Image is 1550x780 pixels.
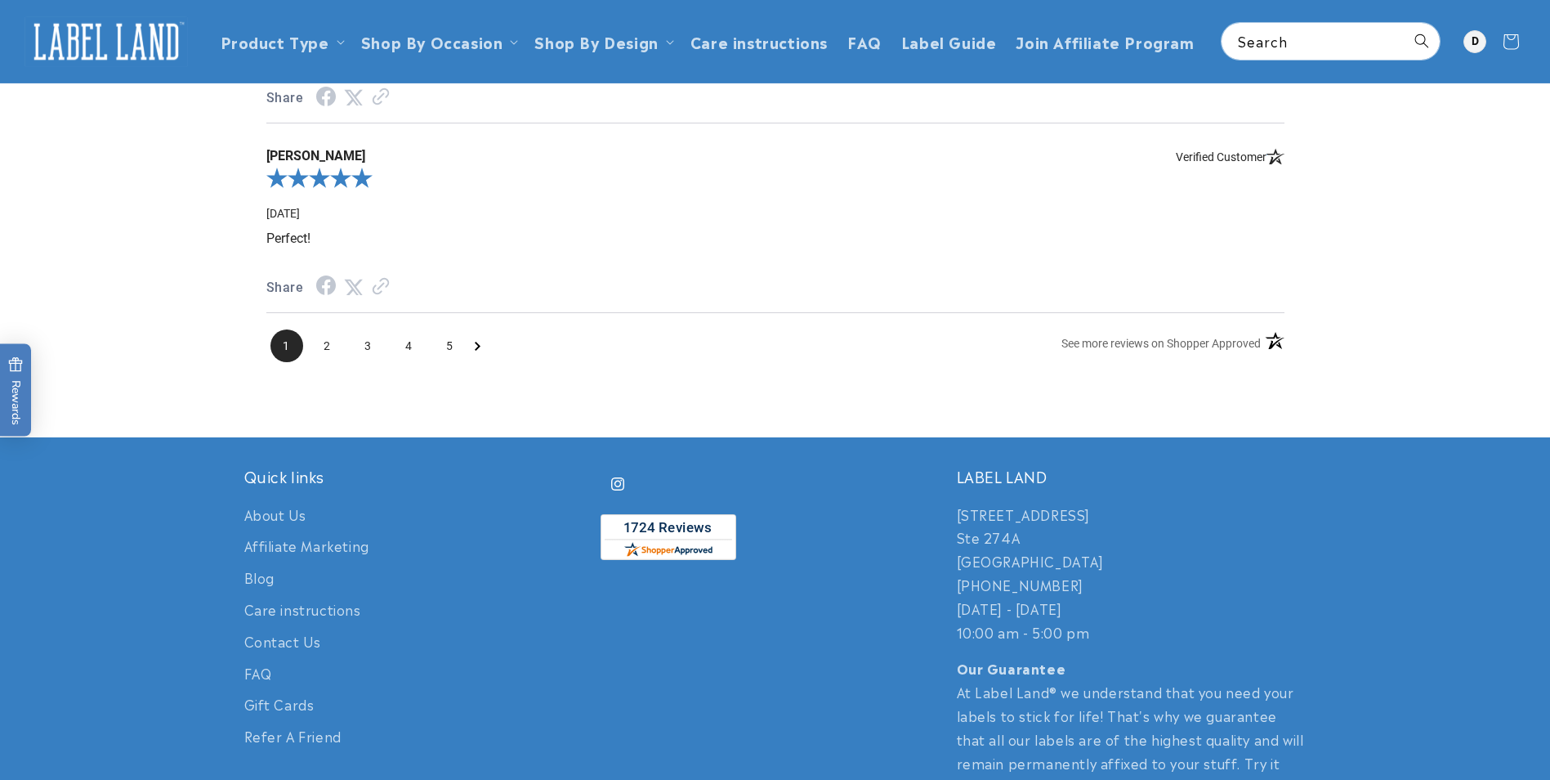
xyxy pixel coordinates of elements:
[838,22,891,61] a: FAQ
[352,329,385,362] span: 3
[1061,337,1261,350] span: See more reviews on Shopper Approved
[19,10,194,73] a: Label Land
[311,329,344,362] span: 2
[244,625,321,657] a: Contact Us
[1176,148,1284,164] span: Verified Customer
[957,467,1307,486] h2: LABEL LAND
[957,503,1307,644] p: [STREET_ADDRESS] Ste 274A [GEOGRAPHIC_DATA] [PHONE_NUMBER] [DATE] - [DATE] 10:00 am - 5:00 pm
[352,329,385,362] li: Page 3
[221,30,329,52] a: Product Type
[270,329,303,362] span: 1
[8,357,24,425] span: Rewards
[534,30,658,52] a: Shop By Design
[266,148,1284,164] span: [PERSON_NAME]
[244,720,342,752] a: Refer A Friend
[393,329,426,362] li: Page 4
[847,32,882,51] span: FAQ
[891,22,1007,61] a: Label Guide
[25,16,188,67] img: Label Land
[244,657,272,689] a: FAQ
[244,688,315,720] a: Gift Cards
[361,32,503,51] span: Shop By Occasion
[393,329,426,362] span: 4
[344,90,364,105] a: Twitter Share
[372,280,390,295] a: Link to review on the Shopper Approved Certificate. Opens in a new tab
[266,276,304,300] span: Share
[266,207,300,220] span: Date
[690,32,828,51] span: Care instructions
[601,514,736,560] img: Customer Reviews
[266,230,1284,247] p: Perfect!
[525,22,680,61] summary: Shop By Design
[244,503,306,531] a: About Us
[311,329,344,362] li: Page 2
[351,22,525,61] summary: Shop By Occasion
[266,87,304,110] span: Share
[1061,330,1261,362] a: See more reviews on Shopper Approved: Opens in a new tab
[244,467,594,486] h2: Quick links
[244,562,275,594] a: Blog
[316,91,336,106] a: Facebook Share
[211,22,351,61] summary: Product Type
[1006,22,1204,61] a: Join Affiliate Program
[681,22,838,61] a: Care instructions
[1016,32,1194,51] span: Join Affiliate Program
[957,658,1066,678] strong: Our Guarantee
[475,329,480,362] span: Next Page
[316,280,336,295] a: Facebook Share
[266,164,1284,197] div: 5.0-star overall rating
[901,32,997,51] span: Label Guide
[372,90,390,105] a: Link to review on the Shopper Approved Certificate. Opens in a new tab
[344,280,364,295] a: Twitter Share
[434,329,467,362] span: 5
[244,530,369,562] a: Affiliate Marketing
[434,329,467,362] li: Page 5
[1404,23,1440,59] button: Search
[270,329,303,362] li: Page 1
[244,594,361,625] a: Care instructions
